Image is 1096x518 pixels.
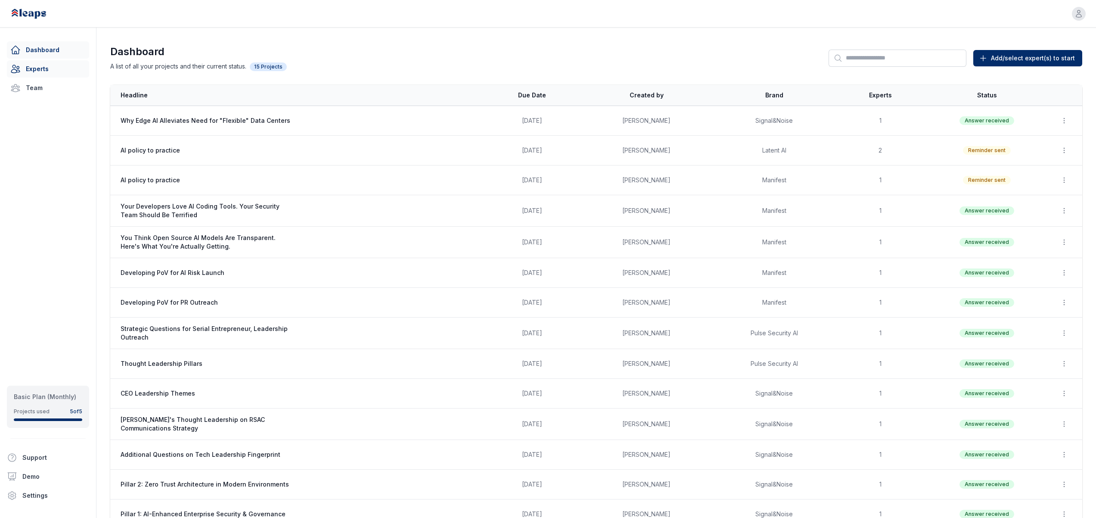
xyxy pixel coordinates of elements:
[3,487,93,504] a: Settings
[7,79,89,97] a: Team
[121,359,293,368] span: Thought Leadership Pillars
[522,329,542,337] span: [DATE]
[583,379,710,409] td: [PERSON_NAME]
[959,450,1014,459] span: Answer received
[583,318,710,349] td: [PERSON_NAME]
[838,409,923,440] td: 1
[710,470,838,499] td: Signal&Noise
[710,165,838,195] td: Manifest
[583,106,710,136] td: [PERSON_NAME]
[522,269,542,276] span: [DATE]
[121,146,293,155] span: AI policy to practice
[959,359,1014,368] span: Answer received
[838,470,923,499] td: 1
[838,349,923,379] td: 1
[522,147,542,154] span: [DATE]
[583,409,710,440] td: [PERSON_NAME]
[963,176,1011,184] span: Reminder sent
[110,85,481,106] th: Headline
[838,379,923,409] td: 1
[583,258,710,288] td: [PERSON_NAME]
[7,60,89,78] a: Experts
[121,234,293,251] span: You Think Open Source AI Models Are Transparent. Here's What You're Actually Getting.
[838,165,923,195] td: 1
[583,165,710,195] td: [PERSON_NAME]
[3,449,86,466] button: Support
[959,420,1014,428] span: Answer received
[522,176,542,184] span: [DATE]
[838,227,923,258] td: 1
[70,408,82,415] div: 5 of 5
[710,258,838,288] td: Manifest
[583,440,710,470] td: [PERSON_NAME]
[481,85,583,106] th: Due Date
[3,468,93,485] a: Demo
[710,440,838,470] td: Signal&Noise
[110,62,801,71] p: A list of all your projects and their current status.
[710,85,838,106] th: Brand
[963,146,1011,155] span: Reminder sent
[710,106,838,136] td: Signal&Noise
[959,329,1014,337] span: Answer received
[710,409,838,440] td: Signal&Noise
[583,195,710,227] td: [PERSON_NAME]
[14,393,82,401] div: Basic Plan (Monthly)
[583,227,710,258] td: [PERSON_NAME]
[838,195,923,227] td: 1
[583,349,710,379] td: [PERSON_NAME]
[522,360,542,367] span: [DATE]
[121,415,293,433] span: [PERSON_NAME]'s Thought Leadership on RSAC Communications Strategy
[121,298,293,307] span: Developing PoV for PR Outreach
[959,116,1014,125] span: Answer received
[583,288,710,318] td: [PERSON_NAME]
[959,389,1014,398] span: Answer received
[121,268,293,277] span: Developing PoV for AI Risk Launch
[959,480,1014,489] span: Answer received
[959,238,1014,247] span: Answer received
[959,206,1014,215] span: Answer received
[121,325,293,342] span: Strategic Questions for Serial Entrepreneur, Leadership Outreach
[121,176,293,184] span: AI policy to practice
[838,106,923,136] td: 1
[522,451,542,458] span: [DATE]
[959,268,1014,277] span: Answer received
[121,389,293,398] span: CEO Leadership Themes
[710,349,838,379] td: Pulse Security AI
[522,117,542,124] span: [DATE]
[121,450,293,459] span: Additional Questions on Tech Leadership Fingerprint
[121,480,293,489] span: Pillar 2: Zero Trust Architecture in Modern Environments
[710,288,838,318] td: Manifest
[250,62,287,71] span: 15 Projects
[710,379,838,409] td: Signal&Noise
[838,440,923,470] td: 1
[991,54,1075,62] span: Add/select expert(s) to start
[522,299,542,306] span: [DATE]
[110,45,801,59] h1: Dashboard
[838,258,923,288] td: 1
[973,50,1082,66] button: Add/select expert(s) to start
[583,470,710,499] td: [PERSON_NAME]
[14,408,50,415] div: Projects used
[838,318,923,349] td: 1
[121,116,293,125] span: Why Edge AI Alleviates Need for "Flexible" Data Centers
[959,298,1014,307] span: Answer received
[121,202,293,219] span: Your Developers Love AI Coding Tools. Your Security Team Should Be Terrified
[838,85,923,106] th: Experts
[710,136,838,165] td: Latent AI
[10,4,65,23] img: Leaps
[923,85,1051,106] th: Status
[583,136,710,165] td: [PERSON_NAME]
[710,195,838,227] td: Manifest
[838,136,923,165] td: 2
[522,390,542,397] span: [DATE]
[710,227,838,258] td: Manifest
[7,41,89,59] a: Dashboard
[522,420,542,428] span: [DATE]
[583,85,710,106] th: Created by
[522,481,542,488] span: [DATE]
[838,288,923,318] td: 1
[522,510,542,518] span: [DATE]
[710,318,838,349] td: Pulse Security AI
[522,207,542,214] span: [DATE]
[522,238,542,246] span: [DATE]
